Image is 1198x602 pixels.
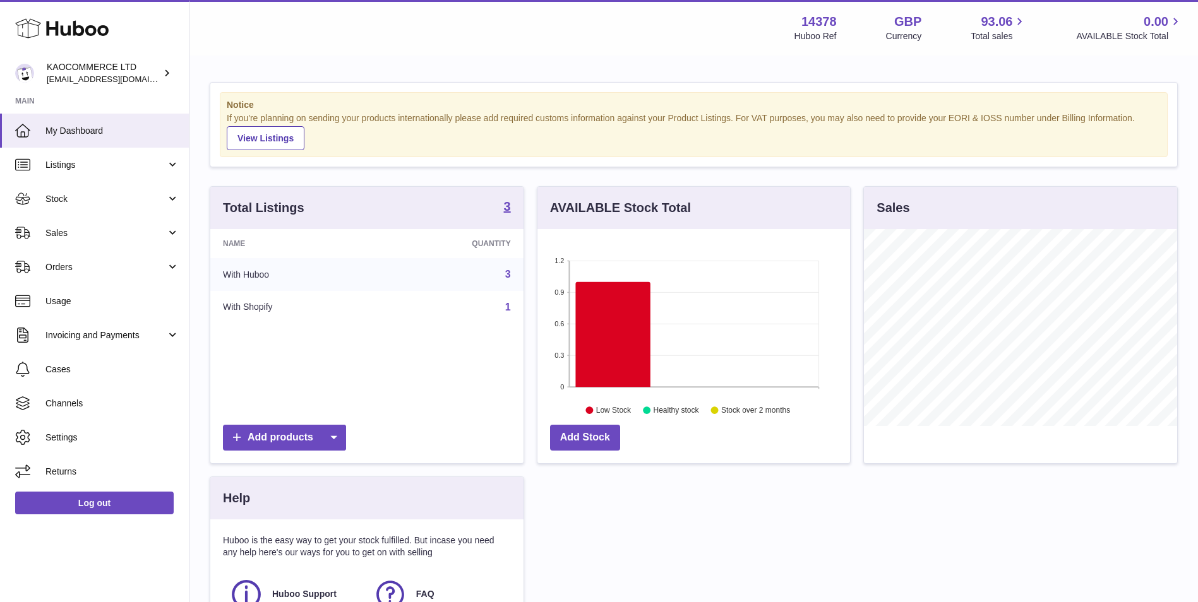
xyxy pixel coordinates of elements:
a: View Listings [227,126,304,150]
span: 0.00 [1144,13,1168,30]
a: Log out [15,492,174,514]
a: Add products [223,425,346,451]
span: Cases [45,363,179,375]
span: Listings [45,159,166,171]
text: Low Stock [596,406,632,415]
text: Stock over 2 months [721,406,790,415]
img: internalAdmin-14378@internal.huboo.com [15,64,34,83]
span: Stock [45,193,166,205]
span: Total sales [971,30,1027,42]
a: 93.06 Total sales [971,13,1027,42]
h3: AVAILABLE Stock Total [550,199,691,216]
span: [EMAIL_ADDRESS][DOMAIN_NAME] [47,74,186,84]
text: 0.9 [554,288,564,296]
th: Name [210,229,379,258]
text: 0 [560,383,564,391]
span: Huboo Support [272,588,337,600]
span: 93.06 [981,13,1012,30]
a: 3 [504,200,511,215]
strong: 14378 [801,13,837,30]
text: Healthy stock [653,406,699,415]
div: Huboo Ref [794,30,837,42]
div: Currency [886,30,922,42]
span: Settings [45,432,179,444]
p: Huboo is the easy way to get your stock fulfilled. But incase you need any help here's our ways f... [223,534,511,558]
span: Orders [45,261,166,273]
div: KAOCOMMERCE LTD [47,61,160,85]
h3: Total Listings [223,199,304,216]
span: Returns [45,466,179,478]
td: With Shopify [210,291,379,324]
strong: 3 [504,200,511,213]
a: 1 [505,302,511,312]
a: Add Stock [550,425,620,451]
span: My Dashboard [45,125,179,137]
text: 0.6 [554,320,564,328]
span: FAQ [416,588,434,600]
span: AVAILABLE Stock Total [1076,30,1183,42]
text: 0.3 [554,351,564,359]
span: Sales [45,227,166,239]
strong: GBP [894,13,921,30]
a: 0.00 AVAILABLE Stock Total [1076,13,1183,42]
a: 3 [505,269,511,280]
h3: Sales [877,199,909,216]
text: 1.2 [554,257,564,264]
span: Invoicing and Payments [45,329,166,341]
span: Channels [45,398,179,410]
h3: Help [223,490,250,507]
strong: Notice [227,99,1161,111]
span: Usage [45,295,179,307]
th: Quantity [379,229,523,258]
div: If you're planning on sending your products internationally please add required customs informati... [227,112,1161,150]
td: With Huboo [210,258,379,291]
